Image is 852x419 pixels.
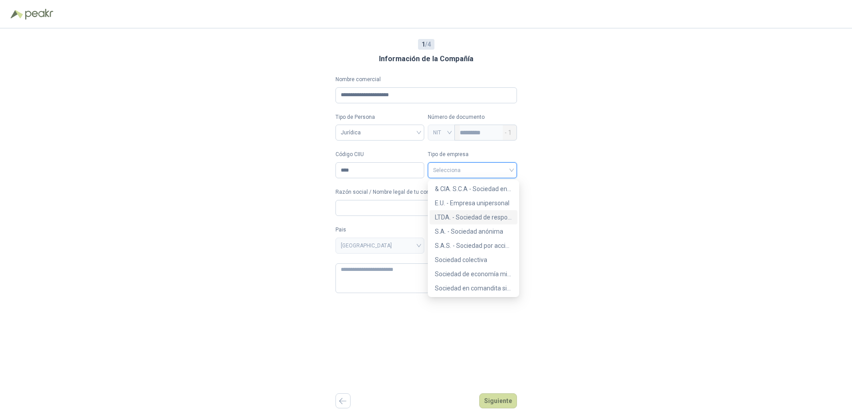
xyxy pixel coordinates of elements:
div: & CIA. S.C.A - Sociedad en comandita por acciones [430,182,517,196]
img: Logo [11,10,23,19]
h3: Información de la Compañía [379,53,473,65]
label: Código CIIU [335,150,425,159]
div: LTDA. - Sociedad de responsabilidad limitada [435,212,512,222]
label: Pais [335,226,425,234]
div: S.A.S. - Sociedad por acciones simplificada [430,239,517,253]
label: Razón social / Nombre legal de tu compañía [335,188,517,196]
span: Jurídica [341,126,419,139]
p: Número de documento [428,113,517,121]
div: Sociedad colectiva [430,253,517,267]
div: S.A. - Sociedad anónima [430,224,517,239]
span: - 1 [505,125,512,140]
div: & CIA. S.C.A - Sociedad en comandita por acciones [435,184,512,194]
img: Peakr [25,9,53,20]
label: Tipo de empresa [428,150,517,159]
div: Sociedad en comandita simple [435,283,512,293]
div: Sociedad de economía mixta [430,267,517,281]
div: S.A. - Sociedad anónima [435,227,512,236]
span: COLOMBIA [341,239,419,252]
span: / 4 [422,39,431,49]
div: S.A.S. - Sociedad por acciones simplificada [435,241,512,251]
label: Nombre comercial [335,75,517,84]
span: NIT [433,126,450,139]
div: Sociedad de economía mixta [435,269,512,279]
button: Siguiente [479,393,517,408]
div: E.U. - Empresa unipersonal [430,196,517,210]
div: Sociedad en comandita simple [430,281,517,295]
div: LTDA. - Sociedad de responsabilidad limitada [430,210,517,224]
div: E.U. - Empresa unipersonal [435,198,512,208]
b: 1 [422,41,425,48]
div: Sociedad colectiva [435,255,512,265]
label: Tipo de Persona [335,113,425,121]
